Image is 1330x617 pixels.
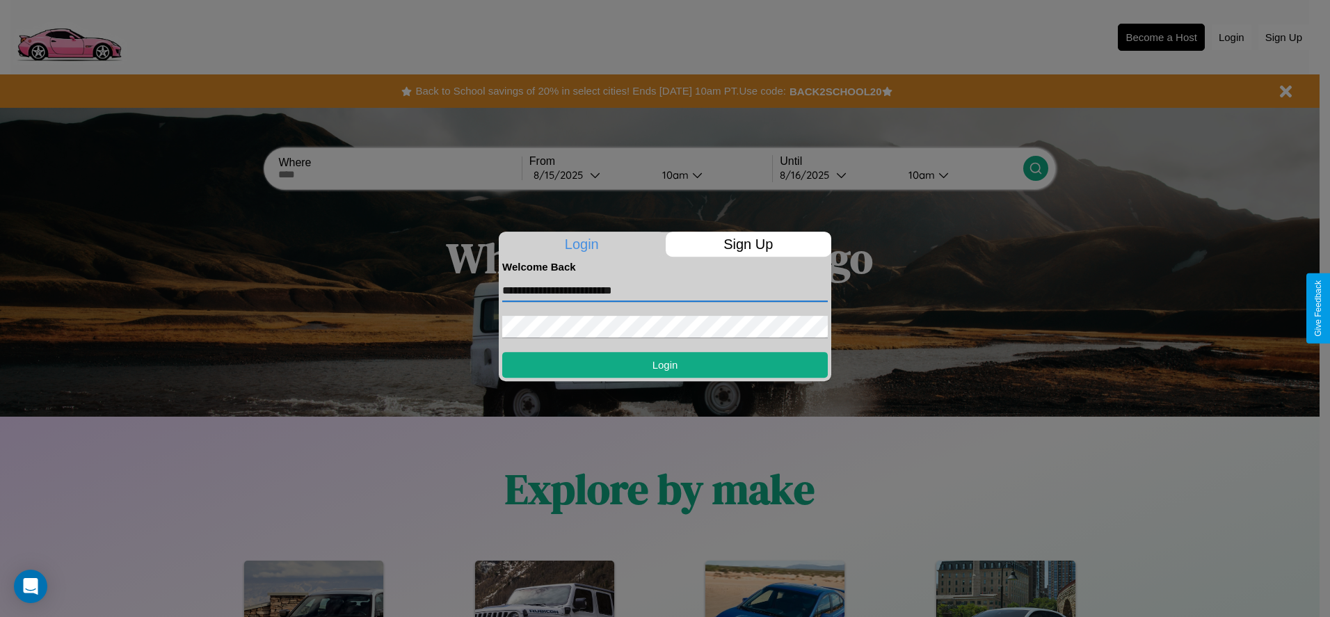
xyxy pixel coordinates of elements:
h4: Welcome Back [502,261,828,273]
div: Give Feedback [1313,280,1323,337]
p: Login [499,232,665,257]
div: Open Intercom Messenger [14,570,47,603]
button: Login [502,352,828,378]
p: Sign Up [666,232,832,257]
